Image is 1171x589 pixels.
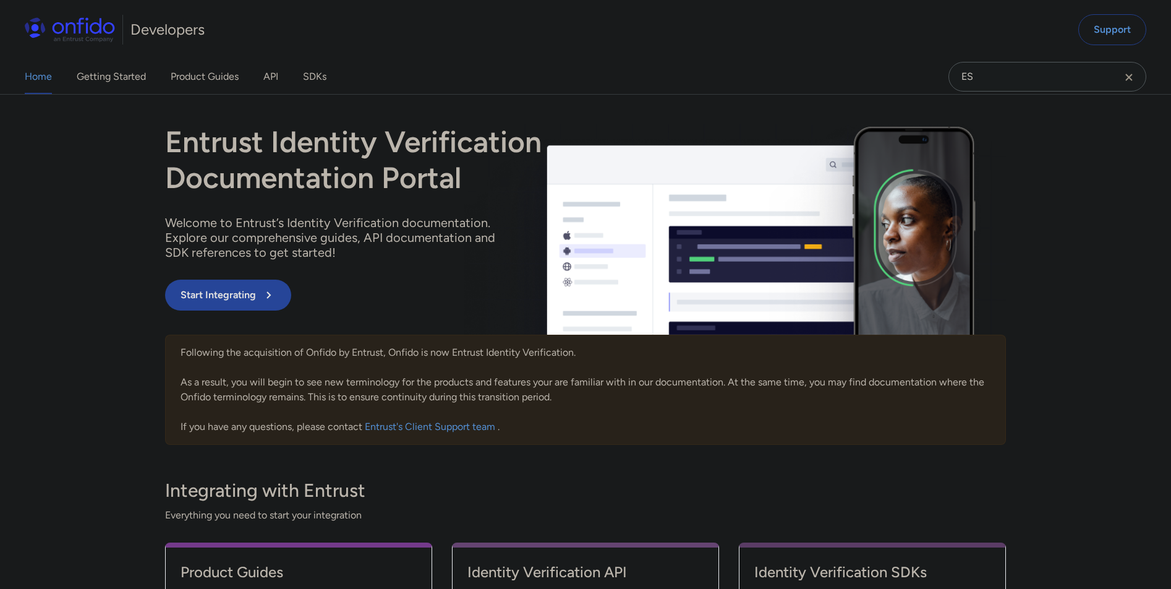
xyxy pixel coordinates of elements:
[1078,14,1146,45] a: Support
[165,508,1006,523] span: Everything you need to start your integration
[130,20,205,40] h1: Developers
[181,562,417,582] h4: Product Guides
[165,124,754,196] h1: Entrust Identity Verification Documentation Portal
[171,59,239,94] a: Product Guides
[365,421,498,432] a: Entrust's Client Support team
[165,280,291,311] button: Start Integrating
[25,17,115,42] img: Onfido Logo
[25,59,52,94] a: Home
[165,215,511,260] p: Welcome to Entrust’s Identity Verification documentation. Explore our comprehensive guides, API d...
[303,59,326,94] a: SDKs
[948,62,1146,92] input: Onfido search input field
[77,59,146,94] a: Getting Started
[165,280,754,311] a: Start Integrating
[263,59,278,94] a: API
[165,335,1006,445] div: Following the acquisition of Onfido by Entrust, Onfido is now Entrust Identity Verification. As a...
[1122,70,1136,85] svg: Clear search field button
[165,478,1006,503] h3: Integrating with Entrust
[754,562,990,582] h4: Identity Verification SDKs
[467,562,704,582] h4: Identity Verification API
